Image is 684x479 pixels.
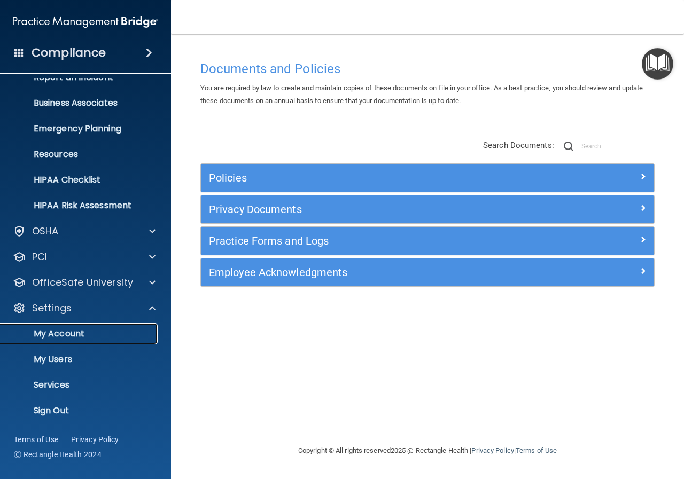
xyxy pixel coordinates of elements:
a: Settings [13,302,156,315]
h4: Compliance [32,45,106,60]
p: Emergency Planning [7,123,153,134]
span: You are required by law to create and maintain copies of these documents on file in your office. ... [200,84,643,105]
a: Policies [209,169,646,186]
p: OfficeSafe University [32,276,133,289]
a: OSHA [13,225,156,238]
a: Terms of Use [14,434,58,445]
p: My Users [7,354,153,365]
a: Terms of Use [516,446,557,454]
a: Privacy Policy [71,434,119,445]
a: Privacy Policy [471,446,514,454]
a: Privacy Documents [209,201,646,218]
p: Settings [32,302,72,315]
span: Ⓒ Rectangle Health 2024 [14,449,102,460]
img: ic-search.3b580494.png [564,142,573,151]
a: Employee Acknowledgments [209,264,646,281]
p: Business Associates [7,98,153,108]
p: My Account [7,328,153,339]
h5: Employee Acknowledgments [209,266,533,278]
p: Report an Incident [7,72,153,83]
h5: Practice Forms and Logs [209,235,533,247]
p: OSHA [32,225,59,238]
p: HIPAA Risk Assessment [7,200,153,211]
h4: Documents and Policies [200,62,655,76]
input: Search [581,138,655,154]
h5: Privacy Documents [209,203,533,215]
button: Open Resource Center [642,48,673,80]
p: Resources [7,149,153,160]
a: Practice Forms and Logs [209,232,646,249]
a: PCI [13,250,156,263]
p: Services [7,380,153,390]
a: OfficeSafe University [13,276,156,289]
div: Copyright © All rights reserved 2025 @ Rectangle Health | | [232,434,623,468]
p: Sign Out [7,405,153,416]
h5: Policies [209,172,533,184]
span: Search Documents: [483,140,554,150]
p: HIPAA Checklist [7,175,153,185]
img: PMB logo [13,11,158,33]
p: PCI [32,250,47,263]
